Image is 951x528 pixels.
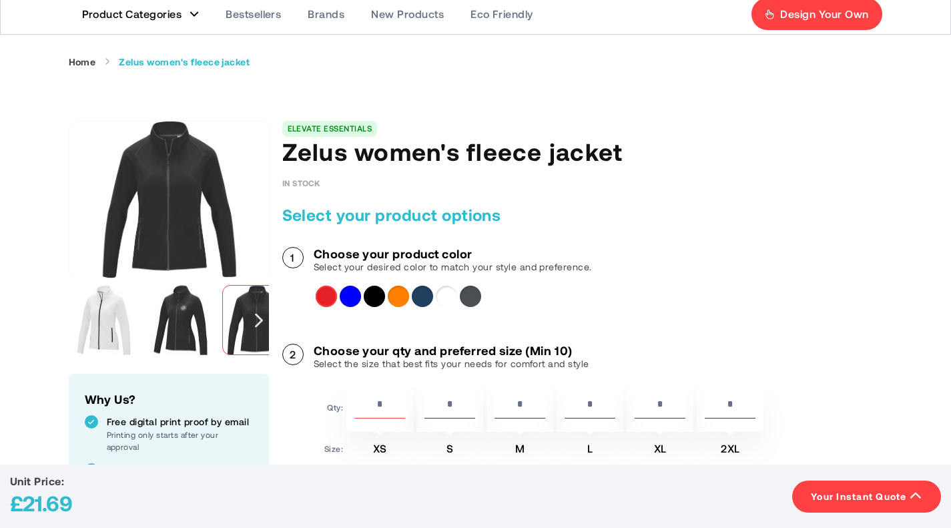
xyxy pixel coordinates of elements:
div: Storm grey [460,286,481,307]
h2: Why Us? [85,390,253,409]
td: Size: [319,435,344,467]
td: XS [346,435,413,467]
h3: Choose your qty and preferred size (Min 10) [314,344,589,357]
span: Brands [308,7,344,21]
td: 2XL [697,435,763,467]
div: White [436,286,457,307]
div: £21.69 [10,488,72,518]
div: Zelus women's fleece jacket [222,278,299,362]
a: ELEVATE ESSENTIALS [288,123,372,133]
td: L [557,435,623,467]
img: Zelus women's fleece jacket [222,285,292,355]
button: Your Instant Quote [792,481,941,513]
span: In stock [282,178,320,188]
h1: Zelus women's fleece jacket [282,137,883,166]
div: Availability [282,178,320,188]
p: Free cancellation [107,463,253,477]
span: Eco Friendly [470,7,533,21]
div: Next [249,278,269,362]
div: Navy [412,286,433,307]
div: Zelus women's fleece jacket [69,278,145,362]
p: Select the size that best fits your needs for comfort and style [314,357,589,370]
td: S [416,435,483,467]
p: Free digital print proof by email [107,415,253,429]
td: Qty: [319,386,344,432]
div: Orange [388,286,409,307]
img: Zelus women's fleece jacket [145,285,216,355]
a: Home [69,56,96,68]
h3: Choose your product color [314,247,592,260]
span: Your Instant Quote [811,490,907,503]
strong: Zelus women's fleece jacket [119,56,250,68]
td: M [487,435,553,467]
div: Blue [340,286,361,307]
h2: Select your product options [282,204,883,226]
span: Design Your Own [780,7,868,21]
p: Select your desired color to match your style and preference. [314,260,592,274]
div: Zelus women's fleece jacket [145,278,222,362]
td: XL [627,435,693,467]
img: Zelus women's fleece jacket [91,121,248,278]
span: New Products [371,7,444,21]
p: Printing only starts after your approval [107,429,253,453]
div: Solid black [364,286,385,307]
span: Bestsellers [226,7,281,21]
img: Zelus women's fleece jacket [69,285,139,355]
div: Red [316,286,337,307]
span: Unit Price: [10,475,64,487]
span: Product Categories [82,7,182,21]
